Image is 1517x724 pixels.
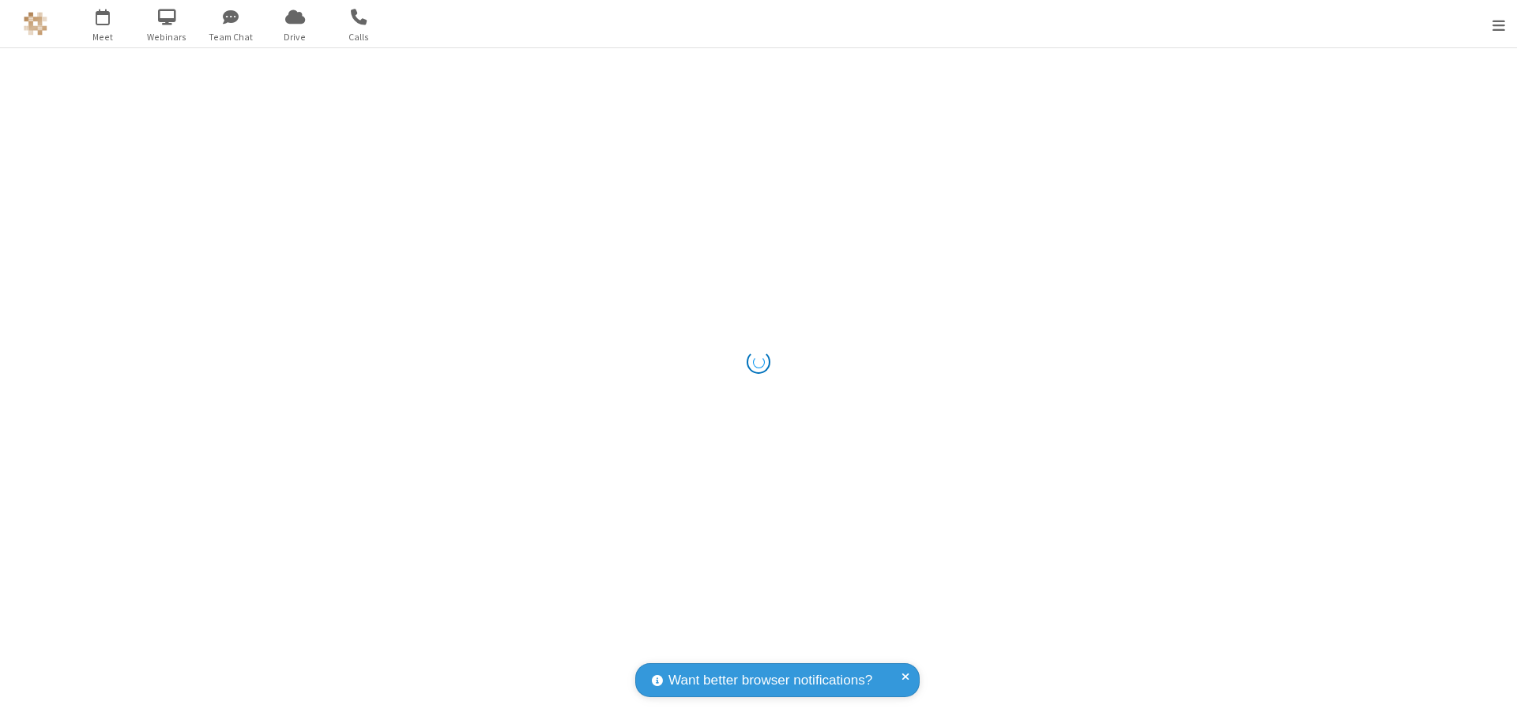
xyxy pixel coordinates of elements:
[137,30,197,44] span: Webinars
[668,670,872,691] span: Want better browser notifications?
[201,30,261,44] span: Team Chat
[329,30,389,44] span: Calls
[24,12,47,36] img: QA Selenium DO NOT DELETE OR CHANGE
[73,30,133,44] span: Meet
[265,30,325,44] span: Drive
